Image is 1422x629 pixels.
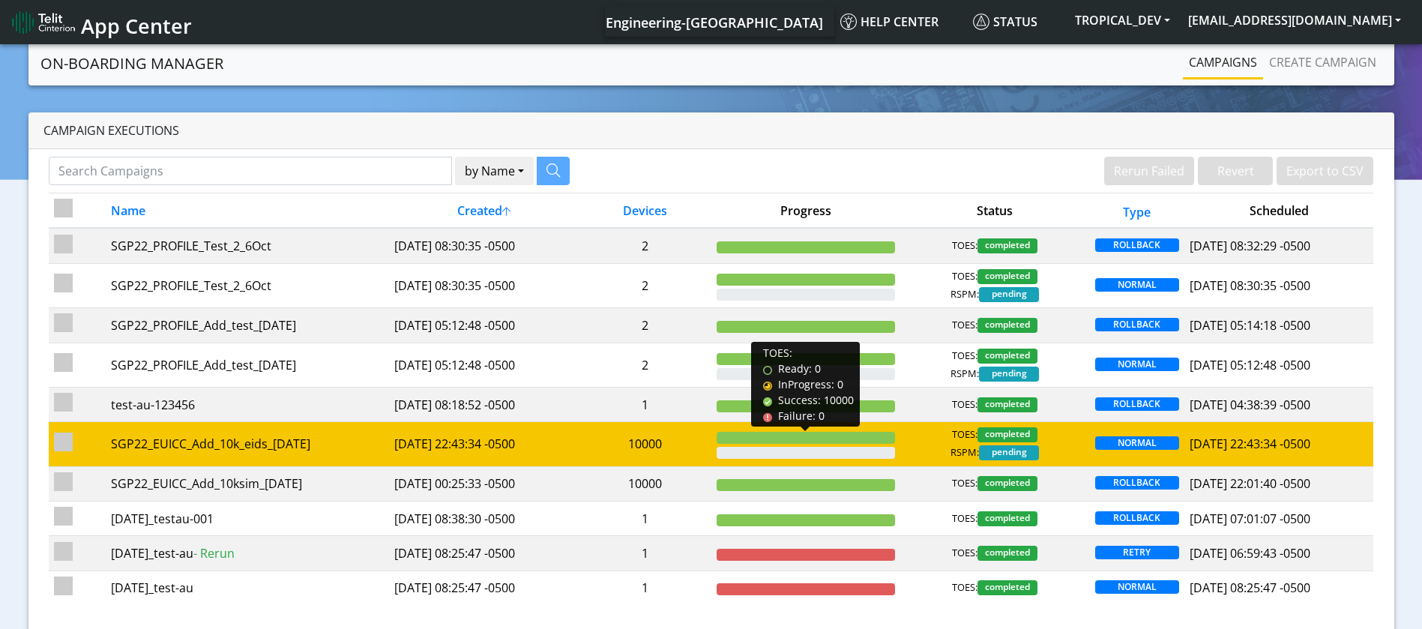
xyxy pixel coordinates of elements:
[1277,157,1373,185] button: Export to CSV
[1190,436,1310,452] span: [DATE] 22:43:34 -0500
[977,427,1037,442] span: completed
[579,422,711,466] td: 10000
[1095,436,1179,450] span: NORMAL
[81,12,192,40] span: App Center
[1263,47,1382,77] a: Create campaign
[979,287,1039,302] span: pending
[1190,357,1310,373] span: [DATE] 05:12:48 -0500
[834,7,967,37] a: Help center
[1095,546,1179,559] span: RETRY
[1066,7,1179,34] button: TROPICAL_DEV
[1190,511,1310,527] span: [DATE] 07:01:07 -0500
[1090,193,1184,229] th: Type
[977,238,1037,253] span: completed
[389,571,579,605] td: [DATE] 08:25:47 -0500
[579,536,711,571] td: 1
[952,238,977,253] span: TOES:
[579,263,711,307] td: 2
[757,408,825,424] span: Failure: 0
[1095,278,1179,292] span: NORMAL
[389,502,579,536] td: [DATE] 08:38:30 -0500
[605,7,822,37] a: Your current platform instance
[40,49,223,79] a: On-Boarding Manager
[1104,157,1194,185] button: Rerun Failed
[952,580,977,595] span: TOES:
[389,263,579,307] td: [DATE] 08:30:35 -0500
[1183,47,1263,77] a: Campaigns
[952,269,977,284] span: TOES:
[579,466,711,501] td: 10000
[111,475,384,493] div: SGP22_EUICC_Add_10ksim_[DATE]
[606,13,823,31] span: Engineering-[GEOGRAPHIC_DATA]
[111,356,384,374] div: SGP22_PROFILE_Add_test_[DATE]
[977,476,1037,491] span: completed
[950,367,979,382] span: RSPM:
[952,511,977,526] span: TOES:
[389,228,579,263] td: [DATE] 08:30:35 -0500
[967,7,1066,37] a: Status
[952,546,977,561] span: TOES:
[977,318,1037,333] span: completed
[757,376,843,392] span: InProgress: 0
[111,396,384,414] div: test-au-123456
[579,193,711,229] th: Devices
[28,112,1394,149] div: Campaign Executions
[1095,580,1179,594] span: NORMAL
[840,13,939,30] span: Help center
[111,510,384,528] div: [DATE]_testau-001
[579,228,711,263] td: 2
[49,157,452,185] input: Search Campaigns
[763,366,772,375] img: Ready
[12,6,190,38] a: App Center
[977,511,1037,526] span: completed
[1190,397,1310,413] span: [DATE] 04:38:39 -0500
[1190,545,1310,562] span: [DATE] 06:59:43 -0500
[389,536,579,571] td: [DATE] 08:25:47 -0500
[111,544,384,562] div: [DATE]_test-au
[952,349,977,364] span: TOES:
[1190,317,1310,334] span: [DATE] 05:14:18 -0500
[1095,358,1179,371] span: NORMAL
[952,318,977,333] span: TOES:
[840,13,857,30] img: knowledge.svg
[579,343,711,387] td: 2
[950,445,979,460] span: RSPM:
[389,343,579,387] td: [DATE] 05:12:48 -0500
[105,193,389,229] th: Name
[1190,580,1310,596] span: [DATE] 08:25:47 -0500
[952,397,977,412] span: TOES:
[579,502,711,536] td: 1
[977,397,1037,412] span: completed
[389,308,579,343] td: [DATE] 05:12:48 -0500
[711,193,900,229] th: Progress
[977,546,1037,561] span: completed
[763,397,772,406] img: Success
[900,193,1090,229] th: Status
[973,13,1037,30] span: Status
[977,580,1037,595] span: completed
[1095,397,1179,411] span: ROLLBACK
[950,287,979,302] span: RSPM:
[763,345,792,361] span: TOES:
[389,387,579,421] td: [DATE] 08:18:52 -0500
[579,387,711,421] td: 1
[389,466,579,501] td: [DATE] 00:25:33 -0500
[1179,7,1410,34] button: [EMAIL_ADDRESS][DOMAIN_NAME]
[1095,318,1179,331] span: ROLLBACK
[389,193,579,229] th: Created
[1190,277,1310,294] span: [DATE] 08:30:35 -0500
[977,269,1037,284] span: completed
[1190,238,1310,254] span: [DATE] 08:32:29 -0500
[1184,193,1374,229] th: Scheduled
[1190,475,1310,492] span: [DATE] 22:01:40 -0500
[111,435,384,453] div: SGP22_EUICC_Add_10k_eids_[DATE]
[1095,238,1179,252] span: ROLLBACK
[973,13,989,30] img: status.svg
[979,367,1039,382] span: pending
[111,277,384,295] div: SGP22_PROFILE_Test_2_6Oct
[579,308,711,343] td: 2
[389,422,579,466] td: [DATE] 22:43:34 -0500
[952,476,977,491] span: TOES:
[193,545,235,562] span: - Rerun
[579,571,711,605] td: 1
